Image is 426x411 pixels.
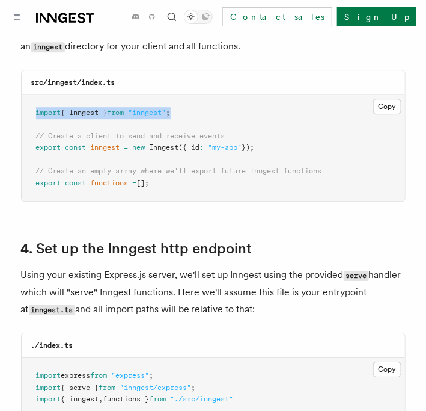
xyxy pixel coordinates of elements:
[108,108,124,117] span: from
[61,395,99,403] span: { inngest
[200,143,204,152] span: :
[36,108,61,117] span: import
[29,305,75,315] code: inngest.ts
[179,143,200,152] span: ({ id
[36,179,61,187] span: export
[120,383,192,392] span: "inngest/express"
[344,271,369,281] code: serve
[150,371,154,380] span: ;
[171,395,234,403] span: "./src/inngest"
[91,179,129,187] span: functions
[165,10,179,24] button: Find something...
[10,10,24,24] button: Toggle navigation
[21,240,252,257] a: 4. Set up the Inngest http endpoint
[184,10,213,24] button: Toggle dark mode
[133,179,137,187] span: =
[137,179,150,187] span: [];
[31,42,65,52] code: inngest
[129,108,166,117] span: "inngest"
[61,371,91,380] span: express
[373,362,401,377] button: Copy
[192,383,196,392] span: ;
[36,132,225,140] span: // Create a client to send and receive events
[150,143,179,152] span: Inngest
[166,108,171,117] span: ;
[91,143,120,152] span: inngest
[36,167,322,175] span: // Create an empty array where we'll export future Inngest functions
[133,143,145,152] span: new
[99,383,116,392] span: from
[21,21,406,55] p: Create a file in the directory of your preference. We recommend creating an directory for your cl...
[36,383,61,392] span: import
[208,143,242,152] span: "my-app"
[103,395,150,403] span: functions }
[36,395,61,403] span: import
[31,341,73,350] code: ./index.ts
[91,371,108,380] span: from
[222,7,332,26] a: Contact sales
[36,371,61,380] span: import
[65,143,87,152] span: const
[337,7,416,26] a: Sign Up
[150,395,166,403] span: from
[61,108,108,117] span: { Inngest }
[373,99,401,114] button: Copy
[65,179,87,187] span: const
[99,395,103,403] span: ,
[31,78,115,87] code: src/inngest/index.ts
[124,143,129,152] span: =
[21,267,406,318] p: Using your existing Express.js server, we'll set up Inngest using the provided handler which will...
[242,143,255,152] span: });
[61,383,99,392] span: { serve }
[36,143,61,152] span: export
[112,371,150,380] span: "express"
